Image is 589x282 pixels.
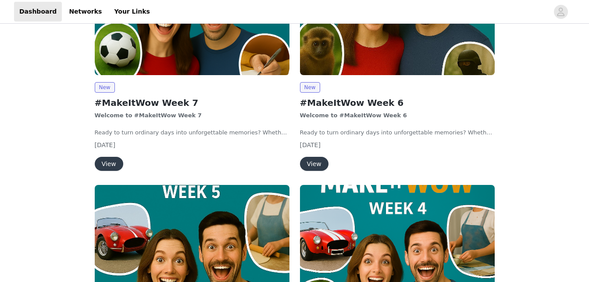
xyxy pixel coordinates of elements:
[300,128,495,137] p: Ready to turn ordinary days into unforgettable memories? Whether you’re chasing thrills, enjoying...
[95,128,289,137] p: Ready to turn ordinary days into unforgettable memories? Whether you’re chasing thrills, enjoying...
[64,2,107,22] a: Networks
[300,96,495,109] h2: #MakeItWow Week 6
[95,141,115,148] span: [DATE]
[14,2,62,22] a: Dashboard
[300,112,407,119] strong: Welcome to #MakeItWow Week 6
[300,161,328,167] a: View
[95,82,115,93] span: New
[95,157,123,171] button: View
[300,157,328,171] button: View
[557,5,565,19] div: avatar
[95,112,202,119] strong: Welcome to #MakeItWow Week 7
[300,82,320,93] span: New
[95,96,289,109] h2: #MakeItWow Week 7
[300,141,321,148] span: [DATE]
[95,161,123,167] a: View
[109,2,155,22] a: Your Links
